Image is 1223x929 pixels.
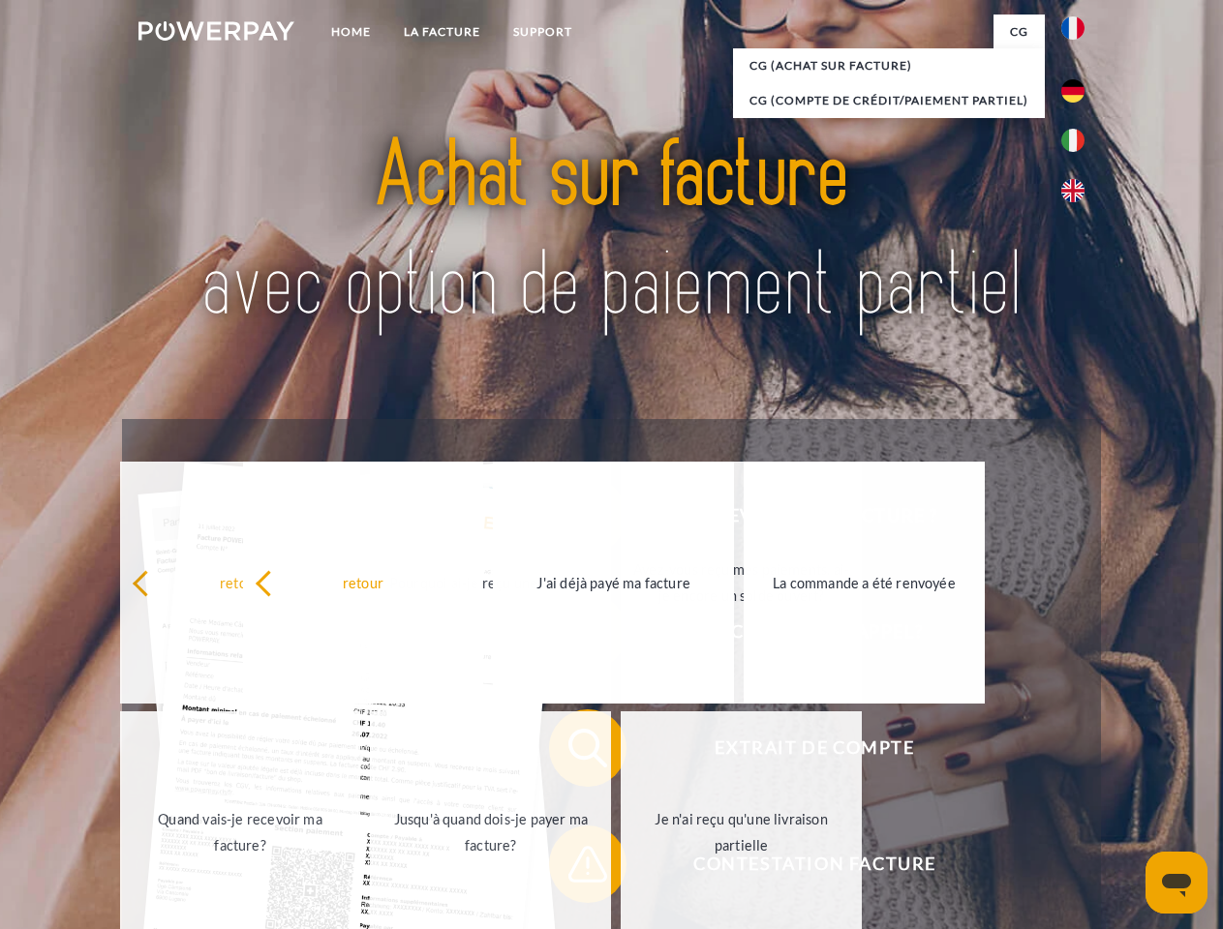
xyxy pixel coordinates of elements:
[632,806,850,858] div: Je n'ai reçu qu'une livraison partielle
[755,569,973,595] div: La commande a été renvoyée
[1061,79,1085,103] img: de
[315,15,387,49] a: Home
[387,15,497,49] a: LA FACTURE
[382,806,599,858] div: Jusqu'à quand dois-je payer ma facture?
[132,806,350,858] div: Quand vais-je recevoir ma facture?
[185,93,1038,371] img: title-powerpay_fr.svg
[733,48,1045,83] a: CG (achat sur facture)
[255,569,473,595] div: retour
[1061,16,1085,40] img: fr
[994,15,1045,49] a: CG
[504,569,722,595] div: J'ai déjà payé ma facture
[1061,129,1085,152] img: it
[1061,179,1085,202] img: en
[1146,852,1208,914] iframe: Bouton de lancement de la fenêtre de messagerie
[497,15,589,49] a: Support
[132,569,350,595] div: retour
[733,83,1045,118] a: CG (Compte de crédit/paiement partiel)
[138,21,294,41] img: logo-powerpay-white.svg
